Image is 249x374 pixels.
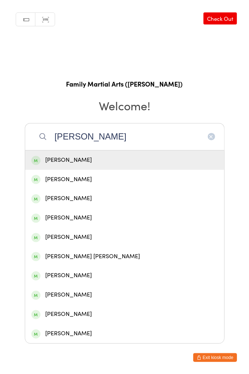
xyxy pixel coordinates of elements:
div: [PERSON_NAME] [31,309,218,319]
div: [PERSON_NAME] [31,155,218,165]
div: [PERSON_NAME] [PERSON_NAME] [31,252,218,262]
h1: Family Martial Arts ([PERSON_NAME]) [7,79,242,88]
div: [PERSON_NAME] [31,290,218,300]
input: Search [25,123,225,150]
div: [PERSON_NAME] [31,175,218,184]
div: [PERSON_NAME] [31,213,218,223]
a: Check Out [203,12,237,24]
div: [PERSON_NAME] [31,232,218,242]
div: [PERSON_NAME] [31,271,218,280]
h2: Welcome! [7,97,242,114]
div: [PERSON_NAME] [31,329,218,339]
button: Exit kiosk mode [193,353,237,362]
div: [PERSON_NAME] [31,194,218,203]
